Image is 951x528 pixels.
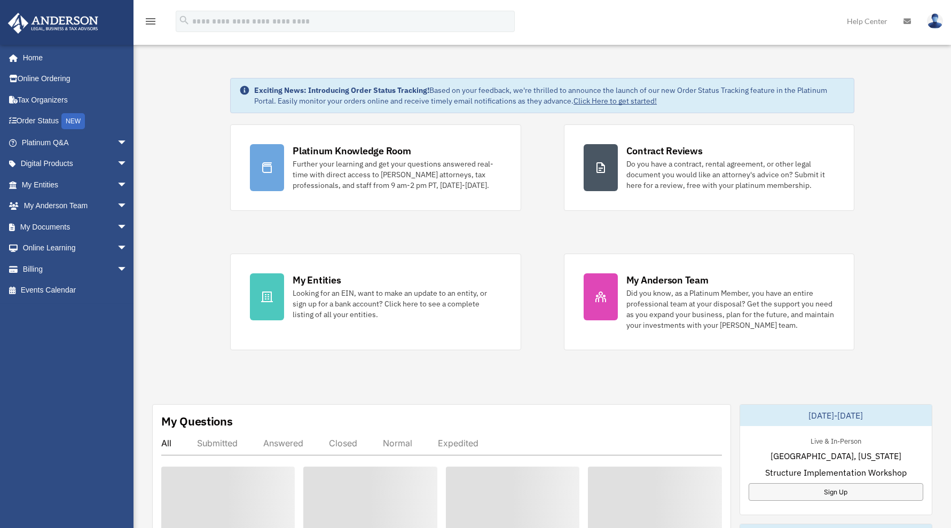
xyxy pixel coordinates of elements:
div: All [161,438,171,448]
a: Events Calendar [7,280,144,301]
img: Anderson Advisors Platinum Portal [5,13,101,34]
div: Expedited [438,438,478,448]
img: User Pic [927,13,943,29]
div: Submitted [197,438,238,448]
div: Live & In-Person [802,435,870,446]
span: Structure Implementation Workshop [765,466,907,479]
a: My Anderson Team Did you know, as a Platinum Member, you have an entire professional team at your... [564,254,854,350]
div: Platinum Knowledge Room [293,144,411,157]
a: Order StatusNEW [7,111,144,132]
div: Answered [263,438,303,448]
a: My Entitiesarrow_drop_down [7,174,144,195]
div: Further your learning and get your questions answered real-time with direct access to [PERSON_NAM... [293,159,501,191]
a: Sign Up [749,483,923,501]
a: Online Ordering [7,68,144,90]
div: Looking for an EIN, want to make an update to an entity, or sign up for a bank account? Click her... [293,288,501,320]
div: Based on your feedback, we're thrilled to announce the launch of our new Order Status Tracking fe... [254,85,845,106]
div: Do you have a contract, rental agreement, or other legal document you would like an attorney's ad... [626,159,835,191]
div: Closed [329,438,357,448]
div: Contract Reviews [626,144,703,157]
span: arrow_drop_down [117,174,138,196]
a: Platinum Knowledge Room Further your learning and get your questions answered real-time with dire... [230,124,521,211]
div: My Anderson Team [626,273,709,287]
span: arrow_drop_down [117,195,138,217]
i: search [178,14,190,26]
span: arrow_drop_down [117,238,138,259]
a: Contract Reviews Do you have a contract, rental agreement, or other legal document you would like... [564,124,854,211]
a: Online Learningarrow_drop_down [7,238,144,259]
a: Digital Productsarrow_drop_down [7,153,144,175]
div: NEW [61,113,85,129]
span: arrow_drop_down [117,216,138,238]
div: [DATE]-[DATE] [740,405,932,426]
div: My Entities [293,273,341,287]
a: menu [144,19,157,28]
strong: Exciting News: Introducing Order Status Tracking! [254,85,429,95]
div: My Questions [161,413,233,429]
a: Click Here to get started! [573,96,657,106]
span: arrow_drop_down [117,258,138,280]
a: Home [7,47,138,68]
i: menu [144,15,157,28]
div: Normal [383,438,412,448]
a: My Anderson Teamarrow_drop_down [7,195,144,217]
a: Platinum Q&Aarrow_drop_down [7,132,144,153]
a: Tax Organizers [7,89,144,111]
span: [GEOGRAPHIC_DATA], [US_STATE] [771,450,901,462]
div: Did you know, as a Platinum Member, you have an entire professional team at your disposal? Get th... [626,288,835,330]
a: My Documentsarrow_drop_down [7,216,144,238]
span: arrow_drop_down [117,153,138,175]
a: Billingarrow_drop_down [7,258,144,280]
a: My Entities Looking for an EIN, want to make an update to an entity, or sign up for a bank accoun... [230,254,521,350]
span: arrow_drop_down [117,132,138,154]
